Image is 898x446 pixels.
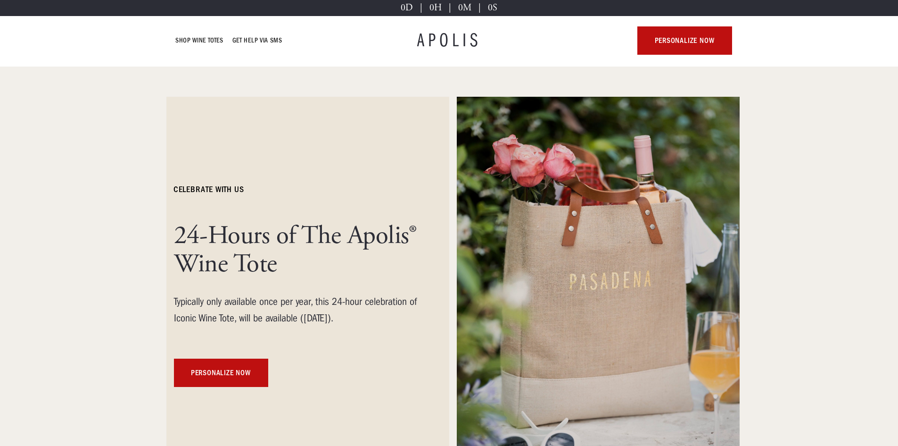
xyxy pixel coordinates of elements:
[232,35,282,46] a: GET HELP VIA SMS
[174,222,419,278] h1: 24-Hours of The Apolis® Wine Tote
[174,184,244,195] h6: celebrate with us
[174,294,419,327] div: Typically only available once per year, this 24-hour celebration of Iconic Wine Tote, will be ava...
[637,26,732,55] a: personalize now
[417,31,481,50] a: APOLIS
[174,359,268,387] a: personalize now
[176,35,223,46] a: Shop Wine Totes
